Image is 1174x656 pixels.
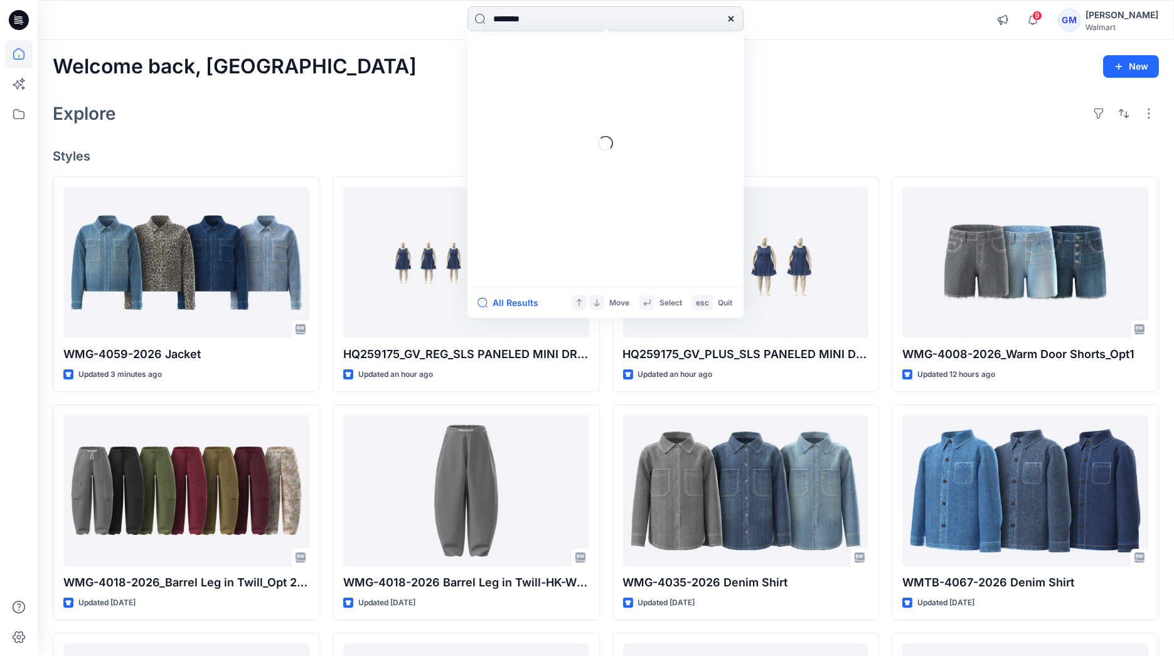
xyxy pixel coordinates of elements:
[63,187,309,339] a: WMG-4059-2026 Jacket
[902,415,1148,567] a: WMTB-4067-2026 Denim Shirt
[343,187,589,339] a: HQ259175_GV_REG_SLS PANELED MINI DRESS
[63,574,309,591] p: WMG-4018-2026_Barrel Leg in Twill_Opt 2-HK Version-Styling
[696,296,709,309] p: esc
[623,415,869,567] a: WMG-4035-2026 Denim Shirt
[358,596,415,610] p: Updated [DATE]
[343,415,589,567] a: WMG-4018-2026 Barrel Leg in Twill-HK-With SS
[343,574,589,591] p: WMG-4018-2026 Barrel Leg in Twill-HK-With SS
[63,415,309,567] a: WMG-4018-2026_Barrel Leg in Twill_Opt 2-HK Version-Styling
[1103,55,1159,78] button: New
[638,596,695,610] p: Updated [DATE]
[902,346,1148,363] p: WMG-4008-2026_Warm Door Shorts_Opt1
[623,574,869,591] p: WMG-4035-2026 Denim Shirt
[623,187,869,339] a: HQ259175_GV_PLUS_SLS PANELED MINI DRESS
[623,346,869,363] p: HQ259175_GV_PLUS_SLS PANELED MINI DRESS
[917,368,995,381] p: Updated 12 hours ago
[1086,23,1158,32] div: Walmart
[78,368,162,381] p: Updated 3 minutes ago
[78,596,136,610] p: Updated [DATE]
[609,296,629,309] p: Move
[1086,8,1158,23] div: [PERSON_NAME]
[343,346,589,363] p: HQ259175_GV_REG_SLS PANELED MINI DRESS
[53,149,1159,164] h4: Styles
[53,55,417,78] h2: Welcome back, [GEOGRAPHIC_DATA]
[718,296,732,309] p: Quit
[358,368,433,381] p: Updated an hour ago
[1032,11,1042,21] span: 9
[902,187,1148,339] a: WMG-4008-2026_Warm Door Shorts_Opt1
[1058,9,1081,31] div: GM
[902,574,1148,591] p: WMTB-4067-2026 Denim Shirt
[659,296,682,309] p: Select
[53,103,116,124] h2: Explore
[478,295,547,310] button: All Results
[917,596,974,610] p: Updated [DATE]
[638,368,713,381] p: Updated an hour ago
[63,346,309,363] p: WMG-4059-2026 Jacket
